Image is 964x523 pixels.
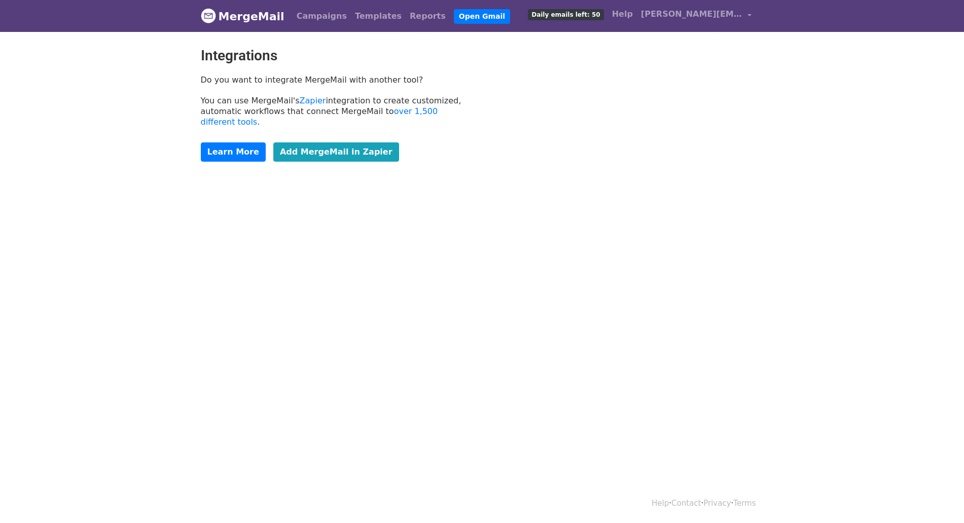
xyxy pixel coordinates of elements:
[637,4,756,28] a: [PERSON_NAME][EMAIL_ADDRESS][DOMAIN_NAME]
[201,47,475,64] h2: Integrations
[273,142,399,162] a: Add MergeMail in Zapier
[524,4,608,24] a: Daily emails left: 50
[703,499,731,508] a: Privacy
[671,499,701,508] a: Contact
[406,6,450,26] a: Reports
[300,96,326,105] a: Zapier
[293,6,351,26] a: Campaigns
[201,106,438,127] a: over 1,500 different tools
[454,9,510,24] a: Open Gmail
[201,74,475,85] p: Do you want to integrate MergeMail with another tool?
[201,8,216,23] img: MergeMail logo
[652,499,669,508] a: Help
[351,6,406,26] a: Templates
[608,4,637,24] a: Help
[528,9,603,20] span: Daily emails left: 50
[201,95,475,127] p: You can use MergeMail's integration to create customized, automatic workflows that connect MergeM...
[641,8,742,20] span: [PERSON_NAME][EMAIL_ADDRESS][DOMAIN_NAME]
[201,6,284,27] a: MergeMail
[201,142,266,162] a: Learn More
[733,499,756,508] a: Terms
